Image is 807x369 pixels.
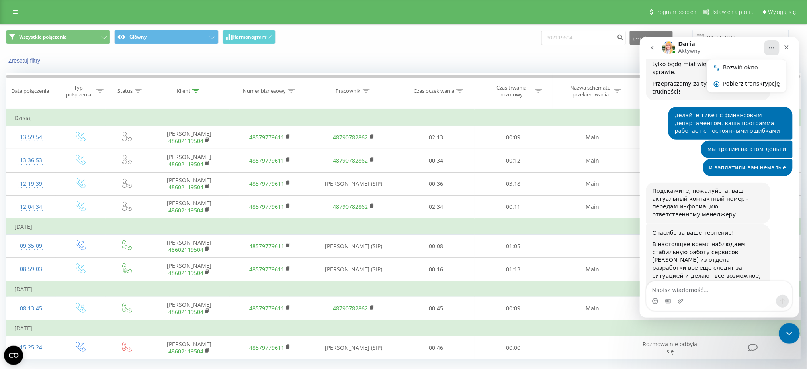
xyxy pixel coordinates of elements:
[19,34,67,40] span: Wszystkie połączenia
[14,176,48,192] div: 12:19:39
[149,172,230,195] td: [PERSON_NAME]
[475,126,552,149] td: 00:09
[336,88,361,94] div: Pracownik
[249,180,284,187] a: 48579779611
[310,336,397,359] td: [PERSON_NAME] (SIP)
[541,31,626,45] input: Wyszukiwanie według numeru
[149,195,230,219] td: [PERSON_NAME]
[6,187,131,283] div: Спасибо за ваше терпение!В настоящее время наблюдаем стабильную работу сервисов.[PERSON_NAME] из ...
[11,88,49,94] div: Data połączenia
[168,183,203,191] a: 48602119504
[333,304,368,312] a: 48790782862
[12,261,19,267] button: Selektor emotek
[13,192,124,200] div: Спасибо за ваше терпение!
[768,9,796,15] span: Wyloguj się
[223,30,276,44] button: Harmonogram
[14,301,48,316] div: 08:13:45
[249,344,284,351] a: 48579779611
[168,347,203,355] a: 48602119504
[397,235,475,258] td: 00:08
[168,137,203,145] a: 48602119504
[249,203,284,210] a: 48579779611
[233,34,266,40] span: Harmonogram
[6,187,153,300] div: Daria mówi…
[6,281,801,297] td: [DATE]
[475,258,552,281] td: 01:13
[475,149,552,172] td: 00:12
[6,320,801,336] td: [DATE]
[475,172,552,195] td: 03:18
[552,258,633,281] td: Main
[552,297,633,320] td: Main
[63,84,94,98] div: Typ połączenia
[6,110,801,126] td: Dzisiaj
[397,258,475,281] td: 00:16
[38,261,44,267] button: Załaduj załącznik
[397,149,475,172] td: 00:34
[475,195,552,219] td: 00:11
[168,246,203,253] a: 48602119504
[149,258,230,281] td: [PERSON_NAME]
[6,219,801,235] td: [DATE]
[6,57,44,64] button: Zresetuj filtry
[552,195,633,219] td: Main
[168,160,203,168] a: 48602119504
[397,126,475,149] td: 02:13
[710,9,755,15] span: Ustawienia profilu
[168,206,203,214] a: 48602119504
[149,149,230,172] td: [PERSON_NAME]
[25,261,31,267] button: Selektor plików GIF
[14,340,48,355] div: 15:25:24
[475,336,552,359] td: 00:00
[6,30,110,44] button: Wszystkie połączenia
[630,31,673,45] button: Eksport
[177,88,190,94] div: Klient
[552,149,633,172] td: Main
[397,336,475,359] td: 00:46
[654,9,696,15] span: Program poleceń
[249,157,284,164] a: 48579779611
[249,133,284,141] a: 48579779611
[475,235,552,258] td: 01:05
[14,238,48,254] div: 09:35:09
[13,204,124,219] div: В настоящее время наблюдаем стабильную работу сервисов.
[149,126,230,149] td: [PERSON_NAME]
[333,133,368,141] a: 48790782862
[7,244,152,258] textarea: Napisz wiadomość...
[14,153,48,168] div: 13:36:53
[4,346,23,365] button: Open CMP widget
[333,203,368,210] a: 48790782862
[249,242,284,250] a: 48579779611
[310,258,397,281] td: [PERSON_NAME] (SIP)
[249,265,284,273] a: 48579779611
[397,195,475,219] td: 02:34
[149,297,230,320] td: [PERSON_NAME]
[114,30,219,44] button: Główny
[168,308,203,316] a: 48602119504
[490,84,533,98] div: Czas trwania rozmowy
[414,88,454,94] div: Czas oczekiwania
[149,235,230,258] td: [PERSON_NAME]
[475,297,552,320] td: 00:09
